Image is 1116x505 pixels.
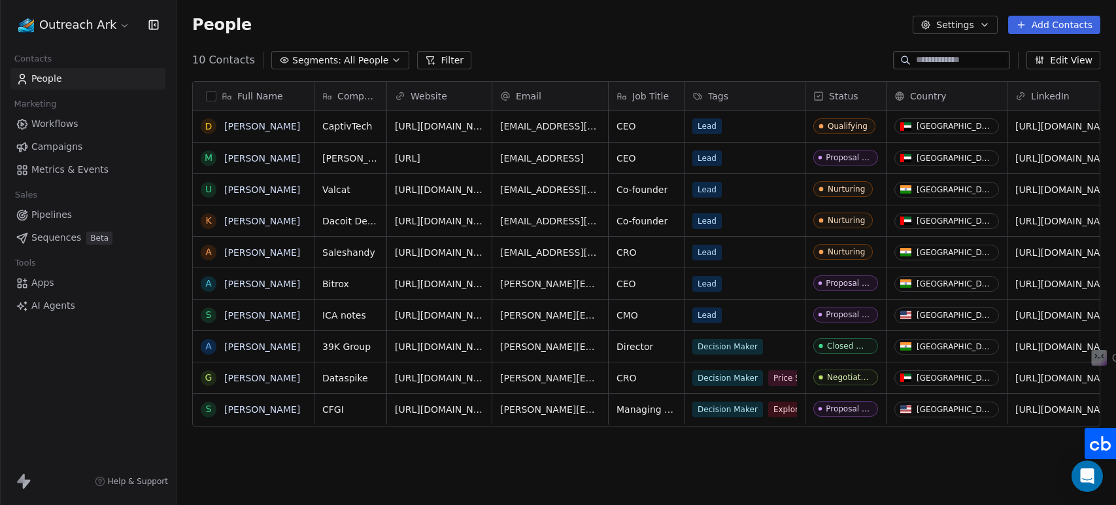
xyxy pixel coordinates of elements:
span: Bitrox [322,277,379,290]
a: [PERSON_NAME] [224,247,300,258]
span: ICA notes [322,309,379,322]
a: Campaigns [10,136,165,158]
span: Country [910,90,947,103]
span: Co-founder [617,215,676,228]
span: 39K Group [322,340,379,353]
button: Settings [913,16,997,34]
a: [URL][DOMAIN_NAME] [395,247,497,258]
span: All People [344,54,388,67]
a: SequencesBeta [10,227,165,249]
div: Negotiating [827,373,870,382]
span: Valcat [322,183,379,196]
span: Decision Maker [692,339,763,355]
span: [PERSON_NAME][EMAIL_ADDRESS][DOMAIN_NAME] [500,277,600,290]
span: [EMAIL_ADDRESS][DOMAIN_NAME] [500,246,600,259]
span: [PERSON_NAME][EMAIL_ADDRESS][DOMAIN_NAME] [500,340,600,353]
div: D [205,120,212,133]
span: [PERSON_NAME] [322,152,379,165]
div: Status [805,82,886,110]
span: Pipelines [31,208,72,222]
span: CEO [617,120,676,133]
div: A [205,340,212,353]
a: [PERSON_NAME] [224,153,300,164]
span: CRO [617,372,676,385]
span: [EMAIL_ADDRESS][PERSON_NAME][DOMAIN_NAME] [500,120,600,133]
span: Tags [708,90,728,103]
div: [GEOGRAPHIC_DATA] [917,311,993,320]
div: Open Intercom Messenger [1072,461,1103,492]
div: [GEOGRAPHIC_DATA] [917,405,993,414]
a: [PERSON_NAME] [224,121,300,131]
a: Pipelines [10,204,165,226]
a: [URL][DOMAIN_NAME] [395,184,497,195]
a: [URL][DOMAIN_NAME] [395,279,497,289]
span: People [31,72,62,86]
span: Lead [692,245,722,260]
div: U [205,183,212,196]
a: [PERSON_NAME] [224,279,300,289]
span: Dacoit Design [322,215,379,228]
span: CaptivTech [322,120,379,133]
span: CRO [617,246,676,259]
button: Filter [417,51,471,69]
span: [EMAIL_ADDRESS][DOMAIN_NAME] [500,183,600,196]
span: Sequences [31,231,81,245]
span: Apps [31,276,54,290]
span: Job Title [632,90,669,103]
span: Tools [9,253,41,273]
div: [GEOGRAPHIC_DATA] [917,279,993,288]
span: CEO [617,152,676,165]
div: A [205,277,212,290]
span: [EMAIL_ADDRESS] [500,152,600,165]
a: Apps [10,272,165,294]
span: Metrics & Events [31,163,109,177]
span: Workflows [31,117,78,131]
div: [GEOGRAPHIC_DATA] [917,374,993,383]
div: Qualifying [828,122,868,131]
a: Metrics & Events [10,159,165,181]
div: Proposal Sent [826,404,870,413]
div: Proposal Sent [826,153,870,162]
a: Workflows [10,113,165,135]
a: [PERSON_NAME] [224,373,300,383]
span: AI Agents [31,299,75,313]
div: Country [887,82,1007,110]
a: [URL] [395,153,420,164]
span: 10 Contacts [192,52,255,68]
a: AI Agents [10,295,165,317]
a: [URL][DOMAIN_NAME] [395,404,497,415]
div: A [205,245,212,259]
button: Outreach Ark [16,14,133,36]
span: Email [516,90,541,103]
a: [URL][DOMAIN_NAME] [395,341,497,352]
span: Managing Director [617,403,676,416]
a: [URL][DOMAIN_NAME] [395,121,497,131]
a: [URL][DOMAIN_NAME] [395,216,497,226]
div: Website [387,82,492,110]
a: [PERSON_NAME] [224,216,300,226]
div: Full Name [193,82,314,110]
span: Lead [692,118,722,134]
button: Add Contacts [1008,16,1100,34]
span: Outreach Ark [39,16,116,33]
span: [PERSON_NAME][EMAIL_ADDRESS][DOMAIN_NAME] [500,372,600,385]
div: Job Title [609,82,684,110]
div: grid [193,111,314,495]
div: [GEOGRAPHIC_DATA] [917,248,993,257]
div: [GEOGRAPHIC_DATA] [917,154,993,163]
div: Email [492,82,608,110]
a: [PERSON_NAME] [224,184,300,195]
span: [PERSON_NAME][EMAIL_ADDRESS][DOMAIN_NAME] [500,403,600,416]
span: LinkedIn [1031,90,1070,103]
span: [EMAIL_ADDRESS][DOMAIN_NAME] [500,215,600,228]
div: [GEOGRAPHIC_DATA] [917,342,993,351]
a: [PERSON_NAME] [224,341,300,352]
span: Marketing [8,94,62,114]
span: Director [617,340,676,353]
a: [URL][DOMAIN_NAME] [395,373,497,383]
div: [GEOGRAPHIC_DATA] [917,217,993,226]
span: Campaigns [31,140,82,154]
span: Dataspike [322,372,379,385]
span: Lead [692,307,722,323]
div: [GEOGRAPHIC_DATA] [917,122,993,131]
